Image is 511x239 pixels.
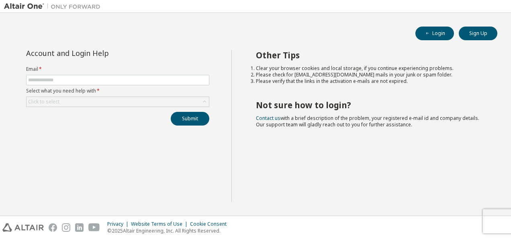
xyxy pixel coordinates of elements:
[88,223,100,232] img: youtube.svg
[415,27,454,40] button: Login
[256,78,483,84] li: Please verify that the links in the activation e-mails are not expired.
[27,97,209,107] div: Click to select
[256,65,483,72] li: Clear your browser cookies and local storage, if you continue experiencing problems.
[256,115,280,122] a: Contact us
[26,66,209,72] label: Email
[75,223,84,232] img: linkedin.svg
[190,221,231,227] div: Cookie Consent
[256,50,483,60] h2: Other Tips
[26,50,173,56] div: Account and Login Help
[107,227,231,234] p: © 2025 Altair Engineering, Inc. All Rights Reserved.
[256,100,483,110] h2: Not sure how to login?
[256,115,479,128] span: with a brief description of the problem, your registered e-mail id and company details. Our suppo...
[62,223,70,232] img: instagram.svg
[4,2,104,10] img: Altair One
[107,221,131,227] div: Privacy
[171,112,209,126] button: Submit
[131,221,190,227] div: Website Terms of Use
[49,223,57,232] img: facebook.svg
[459,27,497,40] button: Sign Up
[256,72,483,78] li: Please check for [EMAIL_ADDRESS][DOMAIN_NAME] mails in your junk or spam folder.
[2,223,44,232] img: altair_logo.svg
[26,88,209,94] label: Select what you need help with
[28,99,59,105] div: Click to select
